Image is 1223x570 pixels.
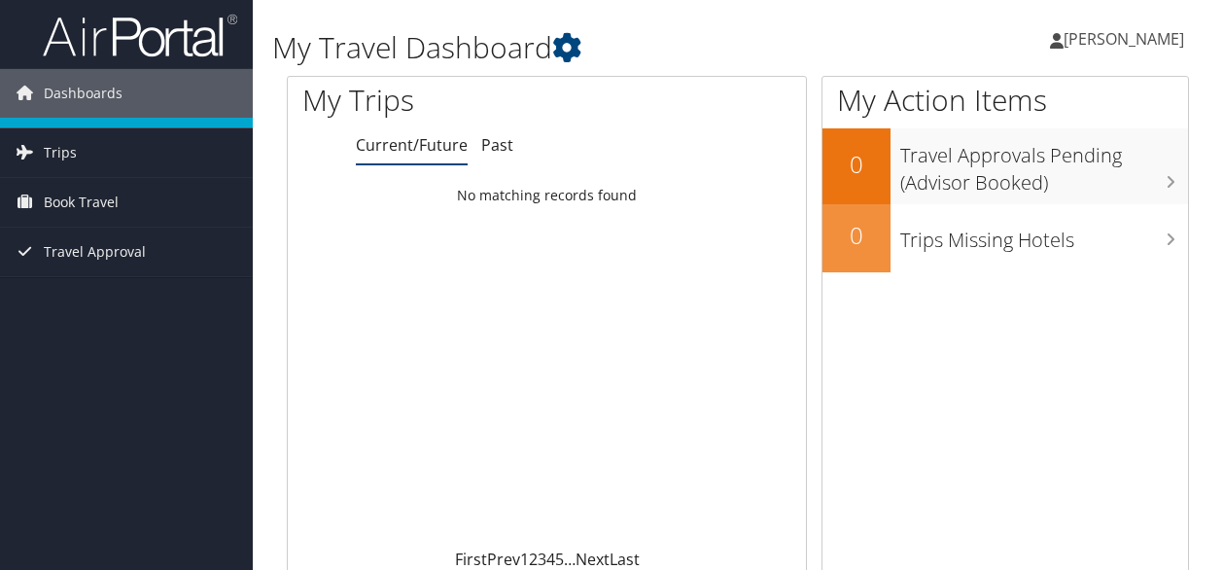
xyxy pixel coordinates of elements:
[610,549,640,570] a: Last
[44,69,122,118] span: Dashboards
[564,549,576,570] span: …
[822,80,1188,121] h1: My Action Items
[900,132,1188,196] h3: Travel Approvals Pending (Advisor Booked)
[44,228,146,276] span: Travel Approval
[487,549,520,570] a: Prev
[822,219,891,252] h2: 0
[272,27,893,68] h1: My Travel Dashboard
[900,217,1188,254] h3: Trips Missing Hotels
[822,204,1188,272] a: 0Trips Missing Hotels
[44,128,77,177] span: Trips
[43,13,237,58] img: airportal-logo.png
[538,549,546,570] a: 3
[288,178,806,213] td: No matching records found
[302,80,576,121] h1: My Trips
[44,178,119,227] span: Book Travel
[356,134,468,156] a: Current/Future
[455,549,487,570] a: First
[822,148,891,181] h2: 0
[576,549,610,570] a: Next
[546,549,555,570] a: 4
[520,549,529,570] a: 1
[1050,10,1204,68] a: [PERSON_NAME]
[1064,28,1184,50] span: [PERSON_NAME]
[555,549,564,570] a: 5
[529,549,538,570] a: 2
[481,134,513,156] a: Past
[822,128,1188,203] a: 0Travel Approvals Pending (Advisor Booked)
